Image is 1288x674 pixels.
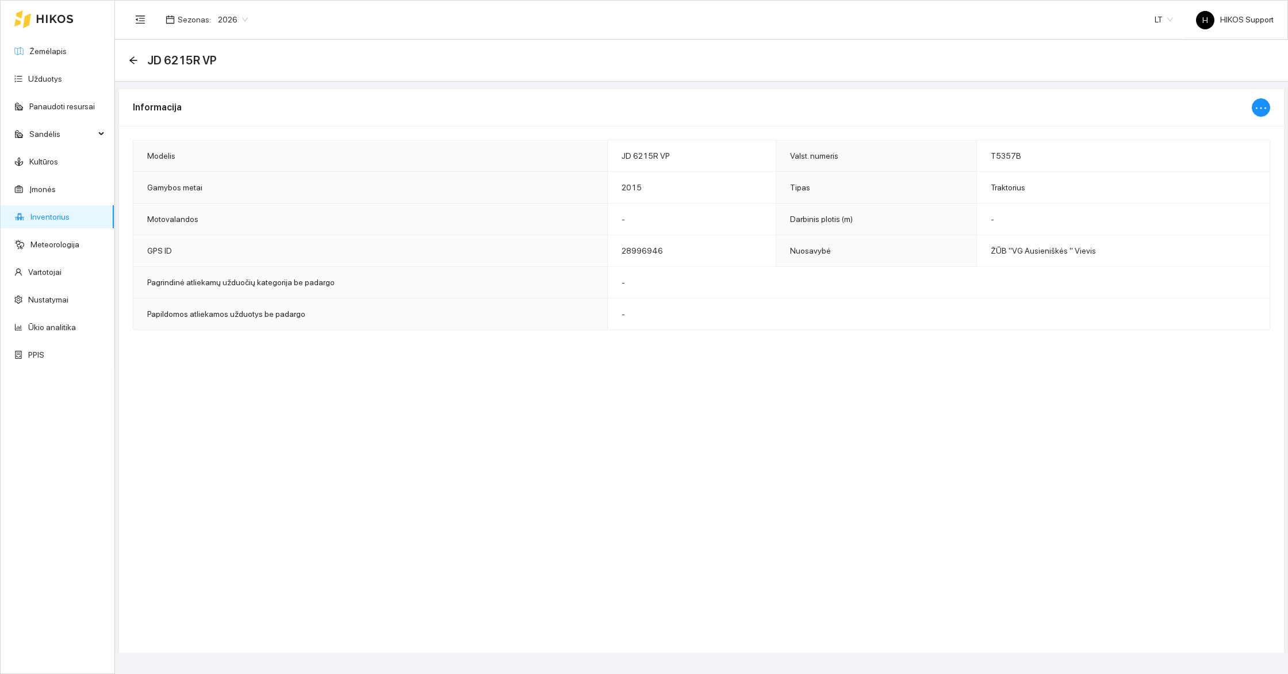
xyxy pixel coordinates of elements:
[1196,15,1274,24] span: HIKOS Support
[28,267,62,277] a: Vartotojai
[129,56,138,66] div: Atgal
[178,13,211,26] span: Sezonas :
[1254,101,1268,117] span: ellipsis
[1252,98,1270,117] button: ellipsis
[30,240,79,249] a: Meteorologija
[30,212,70,221] a: Inventorius
[1155,11,1173,28] span: LT
[147,183,202,192] span: Gamybos metai
[622,309,625,319] span: -
[991,215,994,224] span: -
[622,246,663,255] span: 28996946
[147,246,172,255] span: GPS ID
[790,215,853,224] span: Darbinis plotis (m)
[29,47,67,56] a: Žemėlapis
[991,183,1025,192] span: Traktorius
[622,278,625,287] span: -
[790,183,810,192] span: Tipas
[29,102,95,111] a: Panaudoti resursai
[790,246,831,255] span: Nuosavybė
[218,11,248,28] span: 2026
[29,157,58,166] a: Kultūros
[28,295,68,304] a: Nustatymai
[135,14,145,25] span: menu-fold
[991,151,1021,160] span: T5357B
[147,51,217,70] span: JD 6215R VP
[991,246,1096,255] span: ŽŪB "VG Ausieniškės " Vievis
[622,151,670,160] span: JD 6215R VP
[1202,11,1208,29] span: H
[133,91,1252,124] div: Informacija
[147,278,335,287] span: Pagrindinė atliekamų užduočių kategorija be padargo
[147,215,198,224] span: Motovalandos
[166,15,175,24] span: calendar
[28,350,44,359] a: PPIS
[29,122,95,145] span: Sandėlis
[147,151,175,160] span: Modelis
[622,183,642,192] span: 2015
[129,56,138,65] span: arrow-left
[28,323,76,332] a: Ūkio analitika
[147,309,305,319] span: Papildomos atliekamos užduotys be padargo
[622,215,625,224] span: -
[790,151,838,160] span: Valst. numeris
[29,185,56,194] a: Įmonės
[129,8,152,31] button: menu-fold
[28,74,62,83] a: Užduotys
